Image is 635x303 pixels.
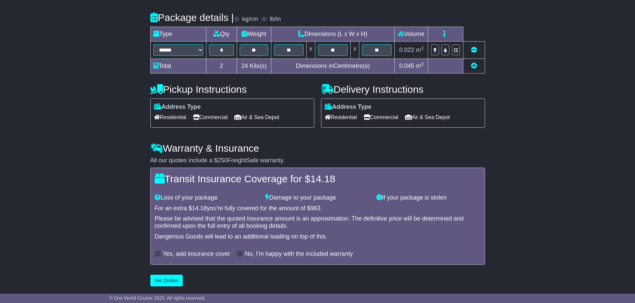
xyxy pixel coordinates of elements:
[154,103,201,111] label: Address Type
[416,47,424,53] span: m
[206,59,237,73] td: 2
[163,250,230,258] label: Yes, add insurance cover
[271,59,395,73] td: Dimensions in Centimetre(s)
[471,47,477,53] a: Remove this item
[421,46,424,51] sup: 3
[150,12,234,23] h4: Package details |
[416,63,424,69] span: m
[270,16,281,23] label: lb/in
[151,194,262,202] div: Loss of your package
[364,112,398,122] span: Commercial
[155,173,481,184] h4: Transit Insurance Coverage for $
[310,205,320,212] span: 963
[150,275,183,286] button: Get Quotes
[206,27,237,41] td: Qty
[471,63,477,69] a: Add new item
[237,59,271,73] td: Kilo(s)
[154,112,186,122] span: Residential
[192,205,207,212] span: 14.18
[351,41,359,59] td: x
[262,194,373,202] div: Damage to your package
[109,295,206,301] span: © One World Courier 2025. All rights reserved.
[405,112,450,122] span: Air & Sea Depot
[237,27,271,41] td: Weight
[399,47,414,53] span: 0.022
[399,63,414,69] span: 0.045
[325,103,372,111] label: Address Type
[218,157,228,164] span: 250
[395,27,428,41] td: Volume
[155,215,481,229] div: Please be advised that the quoted insurance amount is an approximation. The definitive price will...
[310,173,335,184] span: 14.18
[306,41,315,59] td: x
[325,112,357,122] span: Residential
[150,59,206,73] td: Total
[150,157,485,164] div: All our quotes include a $ FreightSafe warranty.
[155,233,481,240] div: Dangerous Goods will lead to an additional loading on top of this.
[321,84,485,95] h4: Delivery Instructions
[150,143,485,154] h4: Warranty & Insurance
[155,205,481,212] div: For an extra $ you're fully covered for the amount of $ .
[193,112,228,122] span: Commercial
[150,27,206,41] td: Type
[242,16,258,23] label: kg/cm
[271,27,395,41] td: Dimensions (L x W x H)
[421,62,424,67] sup: 3
[150,84,314,95] h4: Pickup Instructions
[234,112,279,122] span: Air & Sea Depot
[241,63,248,69] span: 24
[245,250,353,258] label: No, I'm happy with the included warranty
[373,194,484,202] div: If your package is stolen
